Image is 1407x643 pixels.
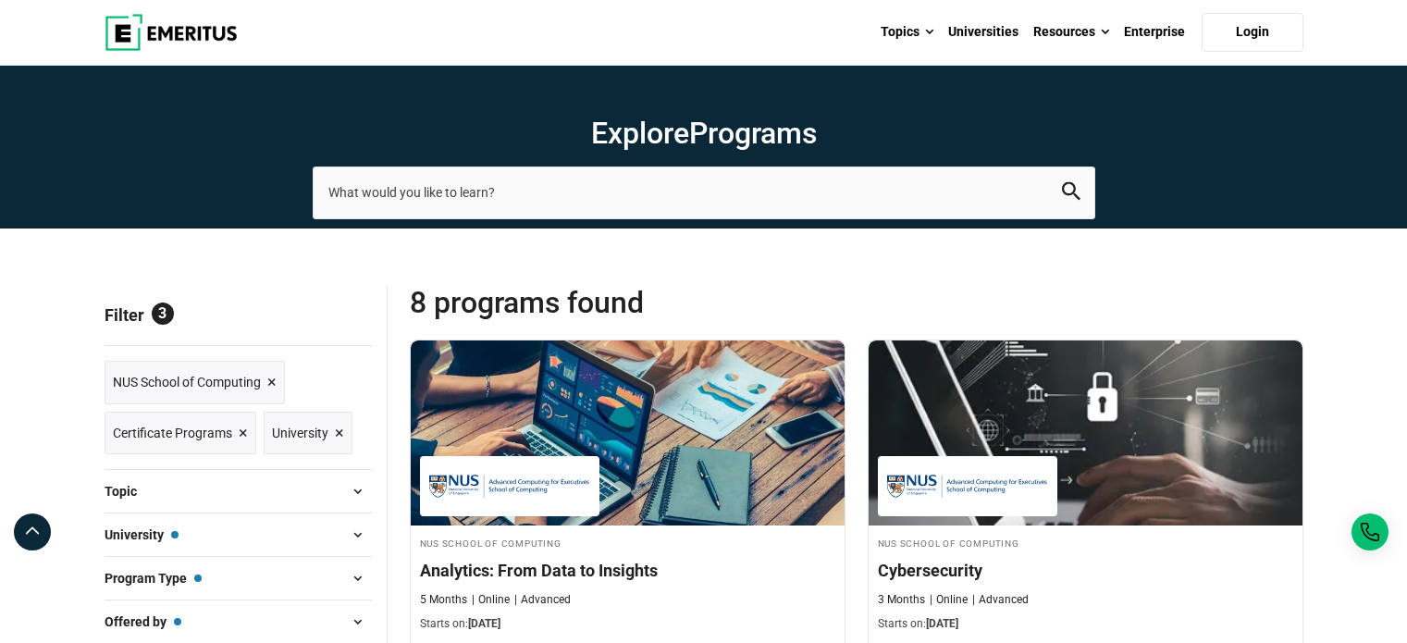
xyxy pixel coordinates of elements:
p: Advanced [972,592,1029,608]
input: search-page [313,167,1095,218]
h4: Analytics: From Data to Insights [420,559,835,582]
p: 3 Months [878,592,925,608]
span: 8 Programs found [410,284,857,321]
p: Starts on: [420,616,835,632]
a: Certificate Programs × [105,412,256,455]
img: Analytics: From Data to Insights | Online Business Analytics Course [411,340,845,526]
span: [DATE] [468,617,500,630]
button: University [105,521,372,549]
h4: NUS School of Computing [420,535,835,550]
span: Certificate Programs [113,423,232,443]
p: Online [930,592,968,608]
span: Program Type [105,568,202,588]
a: Reset all [315,305,372,329]
img: NUS School of Computing [429,465,590,507]
a: search [1062,187,1080,204]
a: NUS School of Computing × [105,361,285,404]
a: Cybersecurity Course by NUS School of Computing - September 30, 2025 NUS School of Computing NUS ... [869,340,1302,642]
a: University × [264,412,352,455]
span: Topic [105,481,152,501]
span: × [267,369,277,396]
span: NUS School of Computing [113,372,261,392]
h4: Cybersecurity [878,559,1293,582]
p: Starts on: [878,616,1293,632]
span: [DATE] [926,617,958,630]
h4: NUS School of Computing [878,535,1293,550]
span: University [105,525,179,545]
span: × [335,420,344,447]
span: 3 [152,303,174,325]
h1: Explore [313,115,1095,152]
span: Offered by [105,612,181,632]
span: × [239,420,248,447]
button: Offered by [105,608,372,636]
button: Topic [105,477,372,505]
span: University [272,423,328,443]
p: Advanced [514,592,571,608]
span: Programs [689,116,817,151]
img: NUS School of Computing [887,465,1048,507]
p: Filter [105,284,372,345]
a: Login [1202,13,1303,52]
p: Online [472,592,510,608]
button: Program Type [105,564,372,592]
button: search [1062,182,1080,204]
img: Cybersecurity | Online Cybersecurity Course [869,340,1302,526]
a: Business Analytics Course by NUS School of Computing - September 30, 2025 NUS School of Computing... [411,340,845,642]
p: 5 Months [420,592,467,608]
